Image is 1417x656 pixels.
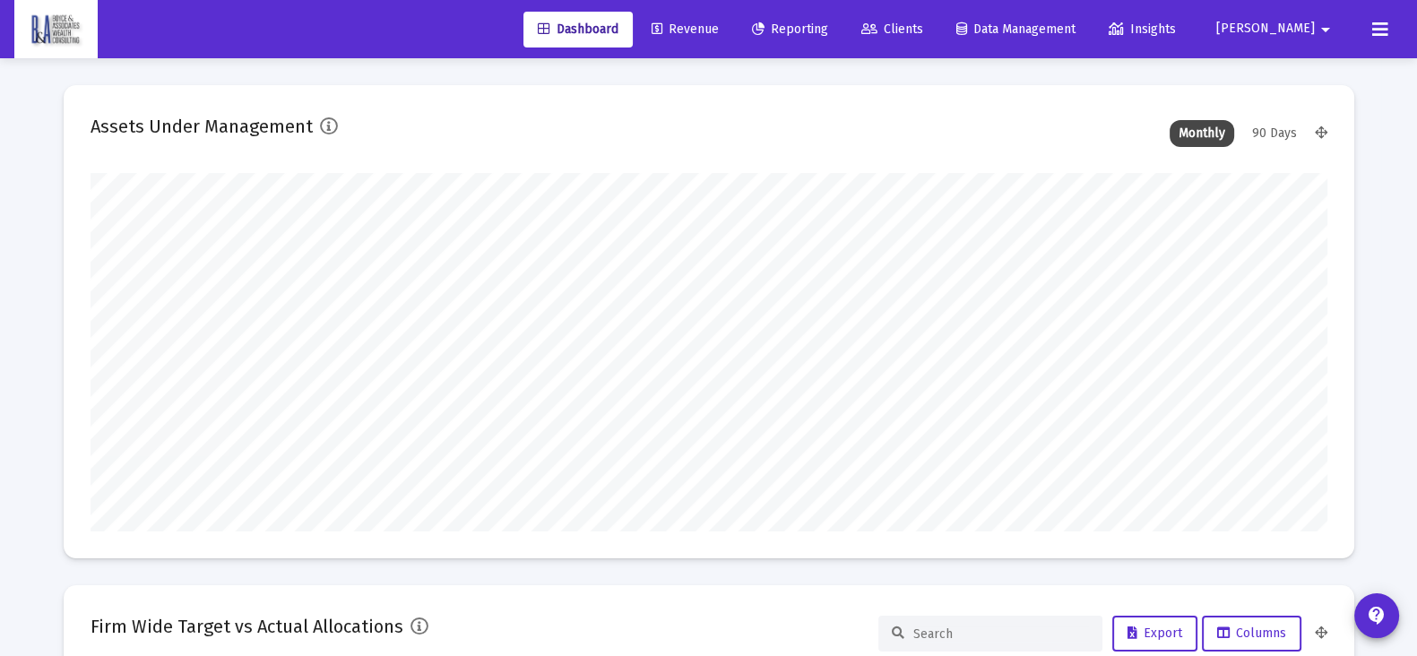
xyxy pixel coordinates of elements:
span: Dashboard [538,22,618,37]
a: Dashboard [523,12,633,47]
span: Columns [1217,626,1286,641]
span: Insights [1109,22,1176,37]
span: Reporting [752,22,828,37]
span: Data Management [956,22,1076,37]
input: Search [913,626,1089,642]
span: Clients [861,22,923,37]
h2: Assets Under Management [91,112,313,141]
a: Revenue [637,12,733,47]
mat-icon: arrow_drop_down [1315,12,1336,47]
div: 90 Days [1243,120,1306,147]
button: Export [1112,616,1197,652]
a: Reporting [738,12,842,47]
span: Export [1128,626,1182,641]
a: Data Management [942,12,1090,47]
button: Columns [1202,616,1301,652]
a: Clients [847,12,937,47]
img: Dashboard [28,12,84,47]
span: [PERSON_NAME] [1216,22,1315,37]
a: Insights [1094,12,1190,47]
button: [PERSON_NAME] [1195,11,1358,47]
h2: Firm Wide Target vs Actual Allocations [91,612,403,641]
span: Revenue [652,22,719,37]
mat-icon: contact_support [1366,605,1387,626]
div: Monthly [1170,120,1234,147]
